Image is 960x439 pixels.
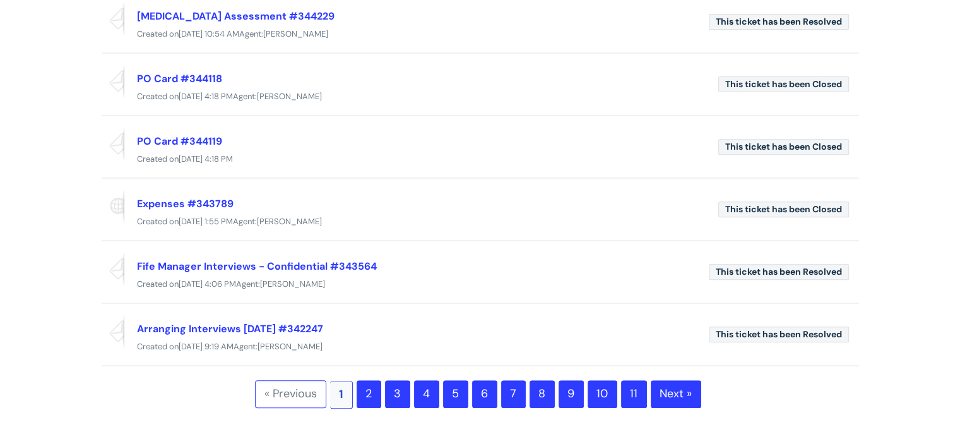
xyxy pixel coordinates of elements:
[260,279,325,289] span: [PERSON_NAME]
[651,380,701,408] a: Next »
[357,380,381,408] a: 2
[718,76,849,92] span: This ticket has been Closed
[414,380,439,408] a: 4
[263,28,328,39] span: [PERSON_NAME]
[179,28,239,39] span: [DATE] 10:54 AM
[709,264,849,280] span: This ticket has been Resolved
[102,27,859,42] div: Created on Agent:
[137,135,222,148] a: PO Card #344119
[137,9,335,23] a: [MEDICAL_DATA] Assessment #344229
[102,339,859,355] div: Created on Agent:
[102,251,124,287] span: Reported via email
[102,89,859,105] div: Created on Agent:
[102,64,124,99] span: Reported via email
[718,139,849,155] span: This ticket has been Closed
[718,201,849,217] span: This ticket has been Closed
[258,341,323,352] span: [PERSON_NAME]
[102,126,124,162] span: Reported via email
[443,380,468,408] a: 5
[530,380,555,408] a: 8
[559,380,584,408] a: 9
[102,277,859,292] div: Created on Agent:
[102,1,124,37] span: Reported via email
[137,72,222,85] a: PO Card #344118
[137,197,234,210] a: Expenses #343789
[137,322,323,335] a: Arranging Interviews [DATE] #342247
[385,380,410,408] a: 3
[588,380,617,408] a: 10
[501,380,526,408] a: 7
[102,189,124,224] span: Reported via portal
[102,152,859,167] div: Created on
[179,279,236,289] span: [DATE] 4:06 PM
[179,341,234,352] span: [DATE] 9:19 AM
[255,380,326,408] span: « Previous
[257,91,322,102] span: [PERSON_NAME]
[137,260,377,273] a: Fife Manager Interviews - Confidential #343564
[330,381,353,409] span: 1
[179,91,233,102] span: [DATE] 4:18 PM
[709,327,849,342] span: This ticket has been Resolved
[102,214,859,230] div: Created on Agent:
[709,14,849,30] span: This ticket has been Resolved
[102,314,124,349] span: Reported via email
[621,380,647,408] a: 11
[257,216,322,227] span: [PERSON_NAME]
[472,380,497,408] a: 6
[179,153,233,164] span: [DATE] 4:18 PM
[179,216,233,227] span: [DATE] 1:55 PM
